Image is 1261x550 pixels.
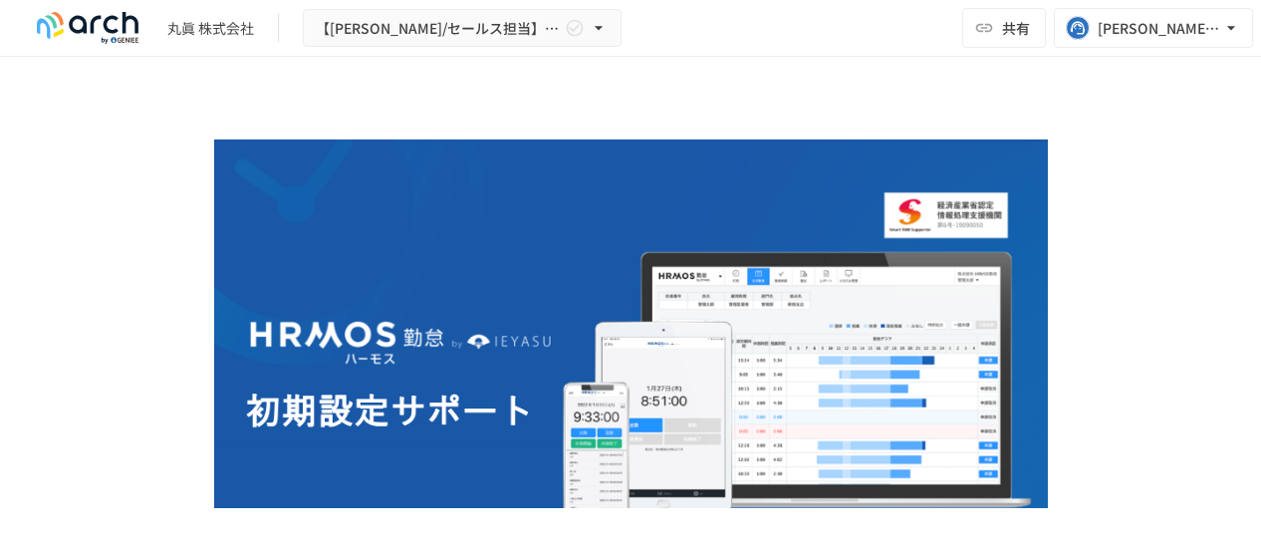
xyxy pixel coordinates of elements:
[1054,8,1253,48] button: [PERSON_NAME][EMAIL_ADDRESS][DOMAIN_NAME]
[303,9,622,48] button: 【[PERSON_NAME]/セールス担当】丸眞株式会社様_初期設定サポート
[1002,17,1030,39] span: 共有
[24,12,151,44] img: logo-default@2x-9cf2c760.svg
[962,8,1046,48] button: 共有
[214,139,1048,548] img: GdztLVQAPnGLORo409ZpmnRQckwtTrMz8aHIKJZF2AQ
[1098,16,1221,41] div: [PERSON_NAME][EMAIL_ADDRESS][DOMAIN_NAME]
[316,16,561,41] span: 【[PERSON_NAME]/セールス担当】丸眞株式会社様_初期設定サポート
[167,18,254,39] div: 丸眞 株式会社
